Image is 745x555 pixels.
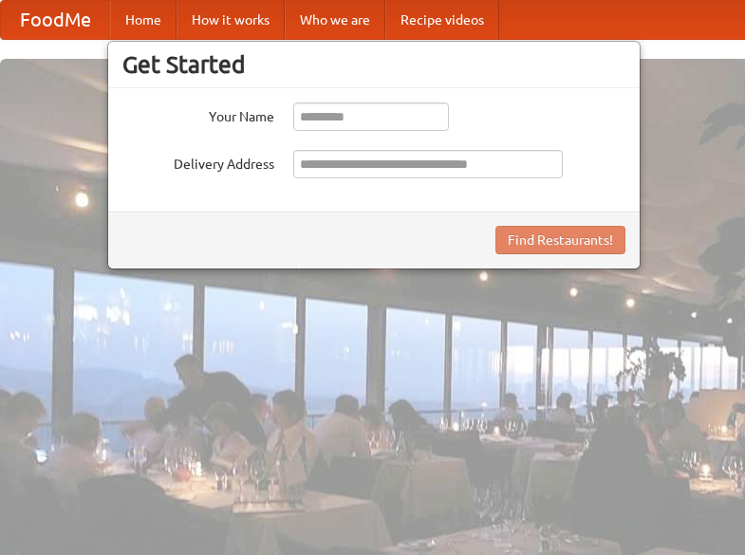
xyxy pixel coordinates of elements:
[1,1,110,39] a: FoodMe
[285,1,385,39] a: Who we are
[122,102,274,126] label: Your Name
[495,226,625,254] button: Find Restaurants!
[110,1,177,39] a: Home
[122,150,274,174] label: Delivery Address
[177,1,285,39] a: How it works
[385,1,499,39] a: Recipe videos
[122,50,625,79] h3: Get Started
